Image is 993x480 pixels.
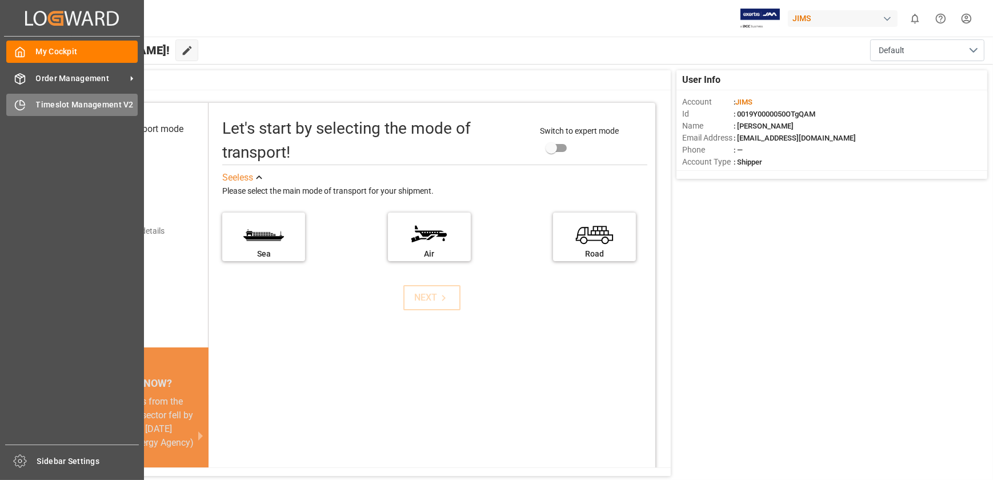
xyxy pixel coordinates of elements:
span: Timeslot Management V2 [36,99,138,111]
span: : [PERSON_NAME] [734,122,794,130]
img: Exertis%20JAM%20-%20Email%20Logo.jpg_1722504956.jpg [740,9,780,29]
button: NEXT [403,285,461,310]
span: Email Address [682,132,734,144]
a: Timeslot Management V2 [6,94,138,116]
span: : [EMAIL_ADDRESS][DOMAIN_NAME] [734,134,856,142]
span: Phone [682,144,734,156]
button: open menu [870,39,984,61]
button: Help Center [928,6,954,31]
span: Switch to expert mode [540,126,619,135]
div: JIMS [788,10,898,27]
span: Sidebar Settings [37,455,139,467]
div: Select transport mode [95,122,183,136]
span: Order Management [36,73,126,85]
div: See less [222,171,253,185]
span: User Info [682,73,720,87]
span: Account [682,96,734,108]
div: Road [559,248,630,260]
button: show 0 new notifications [902,6,928,31]
div: Air [394,248,465,260]
span: My Cockpit [36,46,138,58]
div: Please select the main mode of transport for your shipment. [222,185,647,198]
span: : Shipper [734,158,762,166]
button: JIMS [788,7,902,29]
a: My Cockpit [6,41,138,63]
div: Sea [228,248,299,260]
div: Let's start by selecting the mode of transport! [222,117,528,165]
span: : [734,98,752,106]
span: Default [879,45,904,57]
span: Account Type [682,156,734,168]
button: next slide / item [193,395,209,477]
span: Id [682,108,734,120]
span: : — [734,146,743,154]
div: NEXT [415,291,450,305]
span: JIMS [735,98,752,106]
span: : 0019Y0000050OTgQAM [734,110,815,118]
span: Name [682,120,734,132]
